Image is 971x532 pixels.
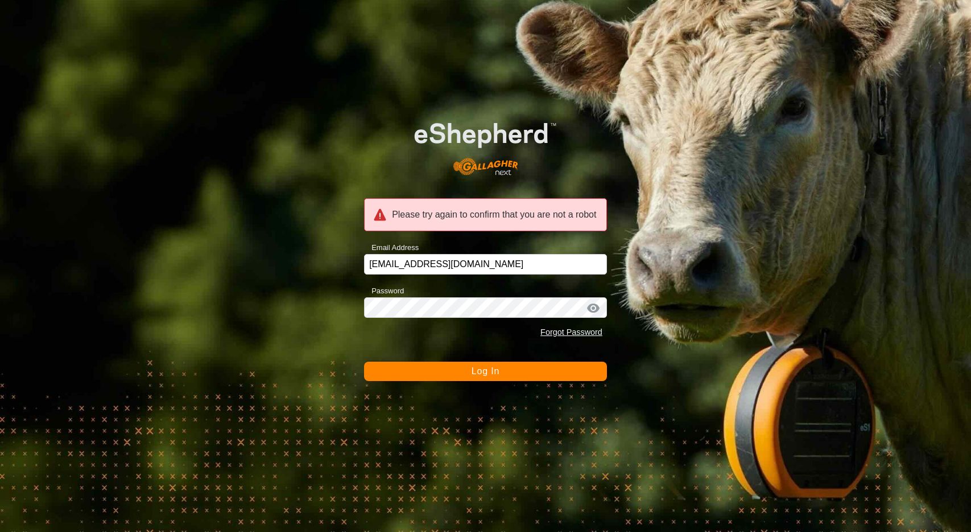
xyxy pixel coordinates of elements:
button: Log In [364,362,607,381]
label: Password [364,285,404,297]
a: Forgot Password [540,328,602,337]
div: Please try again to confirm that you are not a robot [364,198,607,231]
input: Email Address [364,254,607,275]
span: Log In [472,366,499,376]
label: Email Address [364,242,419,253]
img: E-shepherd Logo [389,103,582,185]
